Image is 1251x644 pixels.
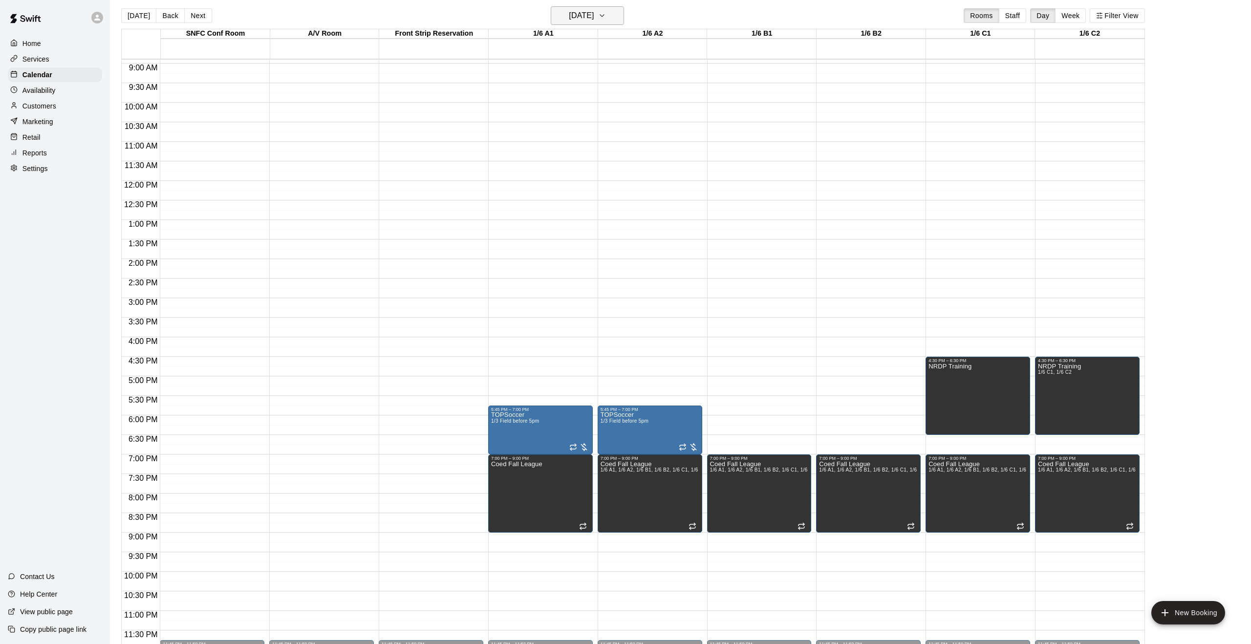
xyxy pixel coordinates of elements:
a: Availability [8,83,102,98]
span: 1/6 A1, 1/6 A2, 1/6 B1, 1/6 B2, 1/6 C1, 1/6 C2 [1038,467,1144,472]
p: Contact Us [20,572,55,581]
span: 5:30 PM [126,396,160,404]
span: 1/6 A1, 1/6 A2, 1/6 B1, 1/6 B2, 1/6 C1, 1/6 C2 [928,467,1035,472]
span: Recurring event [569,443,577,451]
div: 7:00 PM – 9:00 PM [601,456,699,461]
button: Week [1055,8,1086,23]
p: Calendar [22,70,52,80]
p: Services [22,54,49,64]
div: 1/6 C1 [926,29,1035,39]
span: 12:00 PM [122,181,160,189]
span: 9:30 AM [127,83,160,91]
div: 4:30 PM – 6:30 PM: NRDP Training [926,357,1030,435]
a: Customers [8,99,102,113]
span: 1/6 A1, 1/6 A2, 1/6 B1, 1/6 B2, 1/6 C1, 1/6 C2 [601,467,707,472]
div: 5:45 PM – 7:00 PM [601,407,699,412]
button: [DATE] [551,6,624,25]
span: 7:00 PM [126,454,160,463]
div: 4:30 PM – 6:30 PM [1038,358,1137,363]
span: 7:30 PM [126,474,160,482]
button: Rooms [964,8,999,23]
h6: [DATE] [569,9,594,22]
span: 9:30 PM [126,552,160,560]
div: SNFC Conf Room [161,29,270,39]
div: 7:00 PM – 9:00 PM: Coed Fall League [707,454,812,533]
span: Recurring event [1016,522,1024,530]
span: 1/6 C1, 1/6 C2 [1038,369,1072,375]
span: 1/6 A1, 1/6 A2, 1/6 B1, 1/6 B2, 1/6 C1, 1/6 C2 [710,467,816,472]
div: 7:00 PM – 9:00 PM [710,456,809,461]
span: Recurring event [689,522,696,530]
div: 7:00 PM – 9:00 PM: Coed Fall League [926,454,1030,533]
div: 7:00 PM – 9:00 PM [491,456,590,461]
a: Reports [8,146,102,160]
span: 1/3 Field before 5pm [491,418,539,424]
span: Recurring event [679,443,687,451]
p: Retail [22,132,41,142]
div: Retail [8,130,102,145]
div: 1/6 A1 [489,29,598,39]
span: 1/3 Field before 5pm [601,418,648,424]
span: 4:30 PM [126,357,160,365]
div: 1/6 B2 [817,29,926,39]
p: Marketing [22,117,53,127]
span: Recurring event [579,522,587,530]
p: Customers [22,101,56,111]
div: 5:45 PM – 7:00 PM [491,407,590,412]
div: 7:00 PM – 9:00 PM: Coed Fall League [1035,454,1140,533]
div: 7:00 PM – 9:00 PM [819,456,918,461]
span: 8:00 PM [126,494,160,502]
div: 4:30 PM – 6:30 PM [928,358,1027,363]
p: Availability [22,86,56,95]
div: 7:00 PM – 9:00 PM [1038,456,1137,461]
a: Marketing [8,114,102,129]
span: 9:00 AM [127,64,160,72]
button: Staff [999,8,1027,23]
button: Day [1030,8,1056,23]
span: 9:00 PM [126,533,160,541]
span: 10:30 AM [122,122,160,130]
span: 12:30 PM [122,200,160,209]
span: 10:00 PM [122,572,160,580]
div: A/V Room [270,29,380,39]
span: Recurring event [798,522,805,530]
span: 10:00 AM [122,103,160,111]
button: [DATE] [121,8,156,23]
p: Settings [22,164,48,173]
a: Calendar [8,67,102,82]
div: 7:00 PM – 9:00 PM: Coed Fall League [598,454,702,533]
div: 5:45 PM – 7:00 PM: TOPSoccer [488,406,593,454]
span: 11:00 PM [122,611,160,619]
span: 1:30 PM [126,239,160,248]
div: 5:45 PM – 7:00 PM: TOPSoccer [598,406,702,454]
span: 2:30 PM [126,279,160,287]
div: 1/6 C2 [1035,29,1144,39]
span: Recurring event [1126,522,1134,530]
div: 7:00 PM – 9:00 PM: Coed Fall League [816,454,921,533]
span: 8:30 PM [126,513,160,521]
p: Copy public page link [20,624,86,634]
span: 6:00 PM [126,415,160,424]
span: 5:00 PM [126,376,160,385]
span: 11:30 PM [122,630,160,639]
button: add [1151,601,1225,624]
span: 2:00 PM [126,259,160,267]
span: 10:30 PM [122,591,160,600]
span: Recurring event [907,522,915,530]
div: 7:00 PM – 9:00 PM: Coed Fall League [488,454,593,533]
div: Home [8,36,102,51]
span: 11:00 AM [122,142,160,150]
span: 3:00 PM [126,298,160,306]
div: 4:30 PM – 6:30 PM: NRDP Training [1035,357,1140,435]
span: 6:30 PM [126,435,160,443]
div: 1/6 A2 [598,29,708,39]
p: Home [22,39,41,48]
button: Back [156,8,185,23]
span: 11:30 AM [122,161,160,170]
a: Services [8,52,102,66]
